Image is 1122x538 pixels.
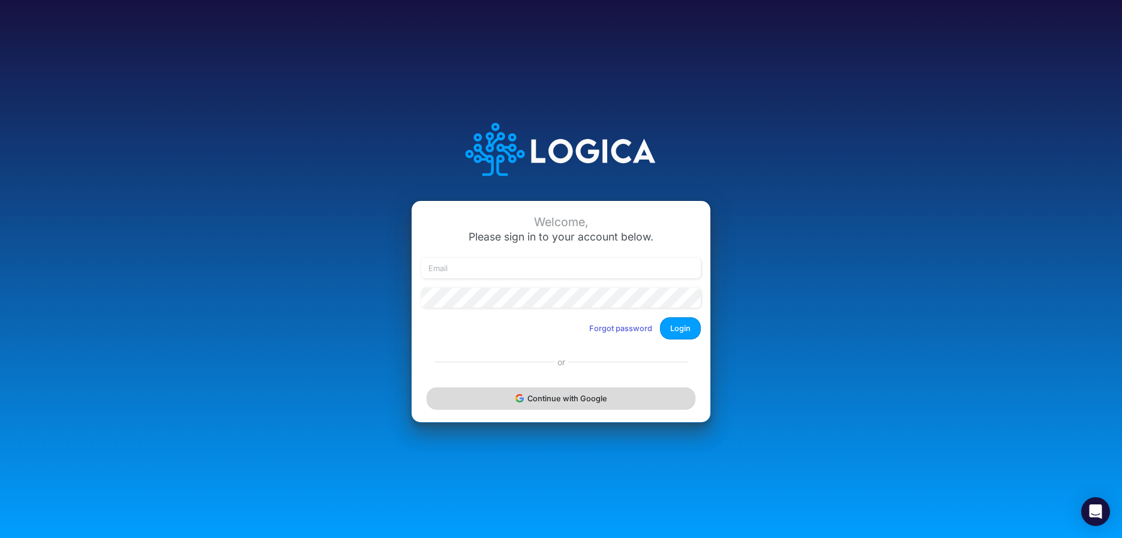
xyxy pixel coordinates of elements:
[1081,497,1110,526] div: Open Intercom Messenger
[581,318,660,338] button: Forgot password
[660,317,701,339] button: Login
[469,230,653,243] span: Please sign in to your account below.
[427,387,695,410] button: Continue with Google
[421,258,701,278] input: Email
[421,215,701,229] div: Welcome,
